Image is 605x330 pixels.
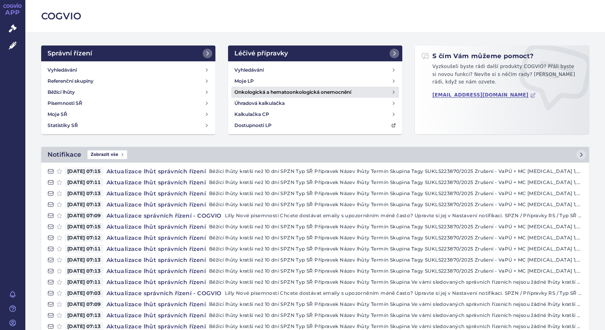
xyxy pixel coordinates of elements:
[44,109,212,120] a: Moje SŘ
[231,87,399,98] a: Onkologická a hematoonkologická onemocnění
[225,289,583,297] p: Lilly Nové písemnosti Chcete dostávat emaily s upozorněním méně často? Upravte si jej v Nastavení...
[88,150,127,159] span: Zobrazit vše
[209,311,583,319] p: Běžící lhůty kratší než 10 dní SPZN Typ SŘ Přípravek Název lhůty Termín Skupina Ve vámi sledovaný...
[44,120,212,131] a: Statistiky SŘ
[103,223,209,231] h4: Aktualizace lhůt správních řízení
[65,289,103,297] span: [DATE] 07:03
[65,245,103,253] span: [DATE] 07:11
[44,98,212,109] a: Písemnosti SŘ
[209,167,583,175] p: Běžící lhůty kratší než 10 dní SPZN Typ SŘ Přípravek Název lhůty Termín Skupina Tagy SUKLS223870/...
[48,150,81,159] h2: Notifikace
[209,234,583,242] p: Běžící lhůty kratší než 10 dní SPZN Typ SŘ Přípravek Název lhůty Termín Skupina Tagy SUKLS223870/...
[103,178,209,186] h4: Aktualizace lhůt správních řízení
[48,99,82,107] h4: Písemnosti SŘ
[234,110,269,118] h4: Kalkulačka CP
[209,256,583,264] p: Běžící lhůty kratší než 10 dní SPZN Typ SŘ Přípravek Název lhůty Termín Skupina Tagy SUKLS223870/...
[103,278,209,286] h4: Aktualizace lhůt správních řízení
[103,245,209,253] h4: Aktualizace lhůt správních řízení
[234,121,272,129] h4: Dostupnosti LP
[209,190,583,197] p: Běžící lhůty kratší než 10 dní SPZN Typ SŘ Přípravek Název lhůty Termín Skupina Tagy SUKLS223870/...
[65,300,103,308] span: [DATE] 07:09
[65,178,103,186] span: [DATE] 07:11
[41,46,215,61] a: Správní řízení
[48,110,67,118] h4: Moje SŘ
[103,201,209,209] h4: Aktualizace lhůt správních řízení
[228,46,402,61] a: Léčivé přípravky
[231,76,399,87] a: Moje LP
[65,267,103,275] span: [DATE] 07:13
[65,278,103,286] span: [DATE] 07:11
[209,278,583,286] p: Běžící lhůty kratší než 10 dní SPZN Typ SŘ Přípravek Název lhůty Termín Skupina Ve vámi sledovaný...
[44,76,212,87] a: Referenční skupiny
[234,88,351,96] h4: Onkologická a hematoonkologická onemocnění
[103,311,209,319] h4: Aktualizace lhůt správních řízení
[41,9,589,23] h2: COGVIO
[231,98,399,109] a: Úhradová kalkulačka
[209,201,583,209] p: Běžící lhůty kratší než 10 dní SPZN Typ SŘ Přípravek Název lhůty Termín Skupina Tagy SUKLS223870/...
[65,311,103,319] span: [DATE] 07:13
[103,212,225,220] h4: Aktualizace správních řízení - COGVIO
[65,201,103,209] span: [DATE] 07:13
[44,64,212,76] a: Vyhledávání
[41,147,589,163] a: NotifikaceZobrazit vše
[65,223,103,231] span: [DATE] 07:15
[44,87,212,98] a: Běžící lhůty
[103,234,209,242] h4: Aktualizace lhůt správních řízení
[48,66,77,74] h4: Vyhledávání
[65,212,103,220] span: [DATE] 07:09
[209,300,583,308] p: Běžící lhůty kratší než 10 dní SPZN Typ SŘ Přípravek Název lhůty Termín Skupina Ve vámi sledovaný...
[48,88,75,96] h4: Běžící lhůty
[234,49,288,58] h2: Léčivé přípravky
[65,167,103,175] span: [DATE] 07:15
[48,77,93,85] h4: Referenční skupiny
[103,289,225,297] h4: Aktualizace správních řízení - COGVIO
[225,212,583,220] p: Lilly Nové písemnosti Chcete dostávat emaily s upozorněním méně často? Upravte si jej v Nastavení...
[103,190,209,197] h4: Aktualizace lhůt správních řízení
[103,267,209,275] h4: Aktualizace lhůt správních řízení
[48,49,92,58] h2: Správní řízení
[103,167,209,175] h4: Aktualizace lhůt správních řízení
[234,77,254,85] h4: Moje LP
[209,245,583,253] p: Běžící lhůty kratší než 10 dní SPZN Typ SŘ Přípravek Název lhůty Termín Skupina Tagy SUKLS223870/...
[234,66,264,74] h4: Vyhledávání
[421,52,534,61] h2: S čím Vám můžeme pomoct?
[432,92,536,98] a: [EMAIL_ADDRESS][DOMAIN_NAME]
[234,99,285,107] h4: Úhradová kalkulačka
[231,64,399,76] a: Vyhledávání
[231,120,399,131] a: Dostupnosti LP
[231,109,399,120] a: Kalkulačka CP
[65,256,103,264] span: [DATE] 07:13
[65,190,103,197] span: [DATE] 07:13
[48,121,78,129] h4: Statistiky SŘ
[209,178,583,186] p: Běžící lhůty kratší než 10 dní SPZN Typ SŘ Přípravek Název lhůty Termín Skupina Tagy SUKLS223870/...
[103,300,209,308] h4: Aktualizace lhůt správních řízení
[209,223,583,231] p: Běžící lhůty kratší než 10 dní SPZN Typ SŘ Přípravek Název lhůty Termín Skupina Tagy SUKLS223870/...
[103,256,209,264] h4: Aktualizace lhůt správních řízení
[209,267,583,275] p: Běžící lhůty kratší než 10 dní SPZN Typ SŘ Přípravek Název lhůty Termín Skupina Tagy SUKLS223870/...
[421,63,583,89] p: Vyzkoušeli byste rádi další produkty COGVIO? Přáli byste si novou funkci? Nevíte si s něčím rady?...
[65,234,103,242] span: [DATE] 07:12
